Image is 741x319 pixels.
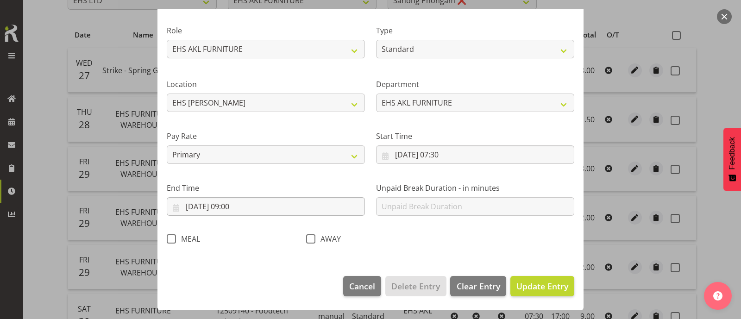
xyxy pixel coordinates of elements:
[376,197,574,216] input: Unpaid Break Duration
[391,280,440,292] span: Delete Entry
[376,25,574,36] label: Type
[723,128,741,191] button: Feedback - Show survey
[457,280,500,292] span: Clear Entry
[167,197,365,216] input: Click to select...
[728,137,736,169] span: Feedback
[376,79,574,90] label: Department
[349,280,375,292] span: Cancel
[385,276,446,296] button: Delete Entry
[450,276,506,296] button: Clear Entry
[376,182,574,194] label: Unpaid Break Duration - in minutes
[510,276,574,296] button: Update Entry
[713,291,722,300] img: help-xxl-2.png
[167,25,365,36] label: Role
[167,182,365,194] label: End Time
[315,234,341,244] span: AWAY
[343,276,381,296] button: Cancel
[167,131,365,142] label: Pay Rate
[376,131,574,142] label: Start Time
[176,234,200,244] span: MEAL
[167,79,365,90] label: Location
[376,145,574,164] input: Click to select...
[516,281,568,292] span: Update Entry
